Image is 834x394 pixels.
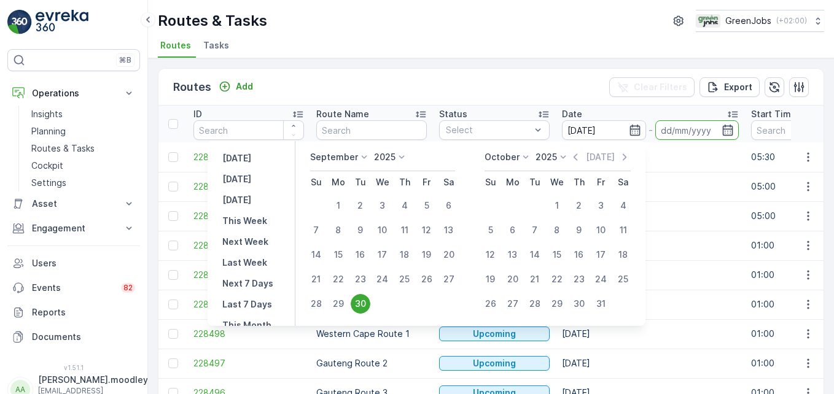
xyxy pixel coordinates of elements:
[480,171,502,193] th: Sunday
[503,269,523,289] div: 20
[373,220,392,240] div: 10
[31,125,66,137] p: Planning
[316,357,427,369] p: Gauteng Route 2
[351,294,370,314] div: 30
[32,282,114,294] p: Events
[481,220,501,240] div: 5
[7,191,140,216] button: Asset
[7,251,140,276] a: Users
[222,173,251,185] p: [DATE]
[751,108,797,120] p: Start Time
[556,260,745,290] td: [DATE]
[614,269,633,289] div: 25
[556,142,745,172] td: [DATE]
[31,142,95,155] p: Routes & Tasks
[158,11,267,31] p: Routes & Tasks
[217,318,276,333] button: This Month
[525,294,545,314] div: 28
[351,269,370,289] div: 23
[439,269,459,289] div: 27
[569,220,589,240] div: 9
[614,196,633,215] div: 4
[374,151,396,163] p: 2025
[26,174,140,191] a: Settings
[591,245,611,265] div: 17
[168,329,178,339] div: Toggle Row Selected
[327,171,349,193] th: Monday
[168,241,178,250] div: Toggle Row Selected
[193,108,202,120] p: ID
[306,245,326,265] div: 14
[222,319,271,331] p: This Month
[7,364,140,371] span: v 1.51.1
[373,196,392,215] div: 3
[351,220,370,240] div: 9
[536,151,557,163] p: 2025
[547,220,567,240] div: 8
[395,220,415,240] div: 11
[502,171,524,193] th: Monday
[562,108,582,120] p: Date
[168,299,178,309] div: Toggle Row Selected
[217,297,277,312] button: Last 7 Days
[119,55,131,65] p: ⌘B
[569,269,589,289] div: 23
[193,180,304,193] span: 228582
[329,220,348,240] div: 8
[614,220,633,240] div: 11
[351,245,370,265] div: 16
[193,328,304,340] span: 228498
[31,177,66,189] p: Settings
[524,171,546,193] th: Tuesday
[547,245,567,265] div: 15
[217,276,278,291] button: Next 7 Days
[417,245,437,265] div: 19
[316,328,427,340] p: Western Cape Route 1
[395,196,415,215] div: 4
[591,269,611,289] div: 24
[193,210,304,222] span: 228581
[193,151,304,163] span: 228604
[569,294,589,314] div: 30
[547,269,567,289] div: 22
[473,328,516,340] p: Upcoming
[32,87,115,99] p: Operations
[32,198,115,210] p: Asset
[310,151,358,163] p: September
[439,196,459,215] div: 6
[7,10,32,34] img: logo
[481,269,501,289] div: 19
[32,306,135,319] p: Reports
[160,39,191,52] span: Routes
[556,319,745,349] td: [DATE]
[591,220,611,240] div: 10
[222,152,251,164] p: [DATE]
[724,81,752,93] p: Export
[556,349,745,378] td: [DATE]
[7,325,140,349] a: Documents
[217,172,256,187] button: Today
[305,171,327,193] th: Sunday
[503,220,523,240] div: 6
[556,172,745,201] td: [DATE]
[525,269,545,289] div: 21
[7,216,140,241] button: Engagement
[31,160,63,172] p: Cockpit
[123,283,133,293] p: 82
[26,106,140,123] a: Insights
[351,196,370,215] div: 2
[168,270,178,280] div: Toggle Row Selected
[222,257,267,269] p: Last Week
[547,196,567,215] div: 1
[417,269,437,289] div: 26
[193,239,304,252] a: 228501
[776,16,807,26] p: ( +02:00 )
[193,357,304,369] a: 228497
[547,294,567,314] div: 29
[373,245,392,265] div: 17
[556,201,745,231] td: [DATE]
[236,80,253,93] p: Add
[193,269,304,281] a: 228500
